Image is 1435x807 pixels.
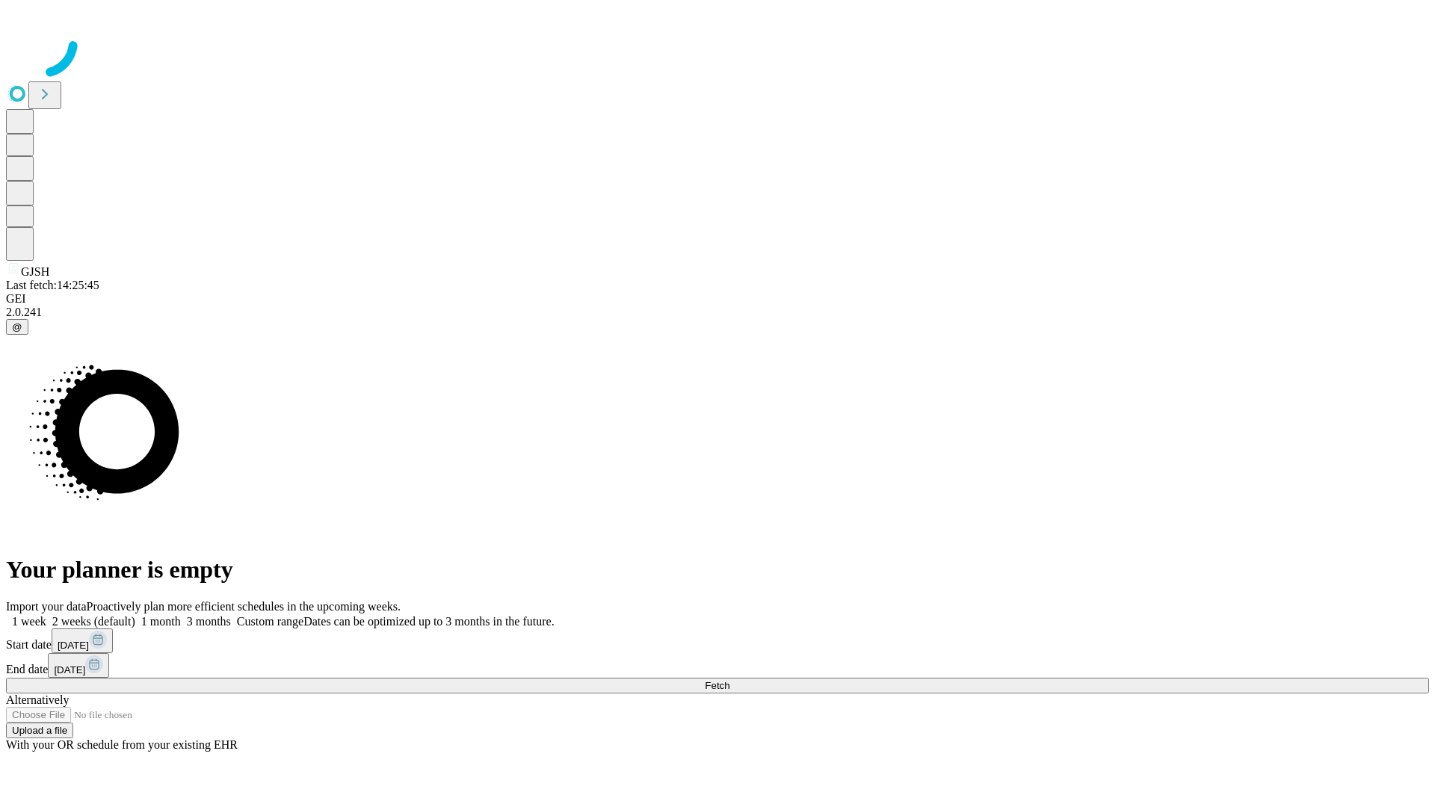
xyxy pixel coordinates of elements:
[12,615,46,628] span: 1 week
[6,306,1429,319] div: 2.0.241
[141,615,181,628] span: 1 month
[52,628,113,653] button: [DATE]
[6,653,1429,678] div: End date
[303,615,554,628] span: Dates can be optimized up to 3 months in the future.
[6,628,1429,653] div: Start date
[21,265,49,278] span: GJSH
[6,319,28,335] button: @
[6,279,99,291] span: Last fetch: 14:25:45
[87,600,401,613] span: Proactively plan more efficient schedules in the upcoming weeks.
[54,664,85,675] span: [DATE]
[58,640,89,651] span: [DATE]
[6,556,1429,584] h1: Your planner is empty
[6,600,87,613] span: Import your data
[705,680,729,691] span: Fetch
[6,292,1429,306] div: GEI
[6,678,1429,693] button: Fetch
[6,693,69,706] span: Alternatively
[187,615,231,628] span: 3 months
[48,653,109,678] button: [DATE]
[237,615,303,628] span: Custom range
[6,723,73,738] button: Upload a file
[6,738,238,751] span: With your OR schedule from your existing EHR
[52,615,135,628] span: 2 weeks (default)
[12,321,22,333] span: @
